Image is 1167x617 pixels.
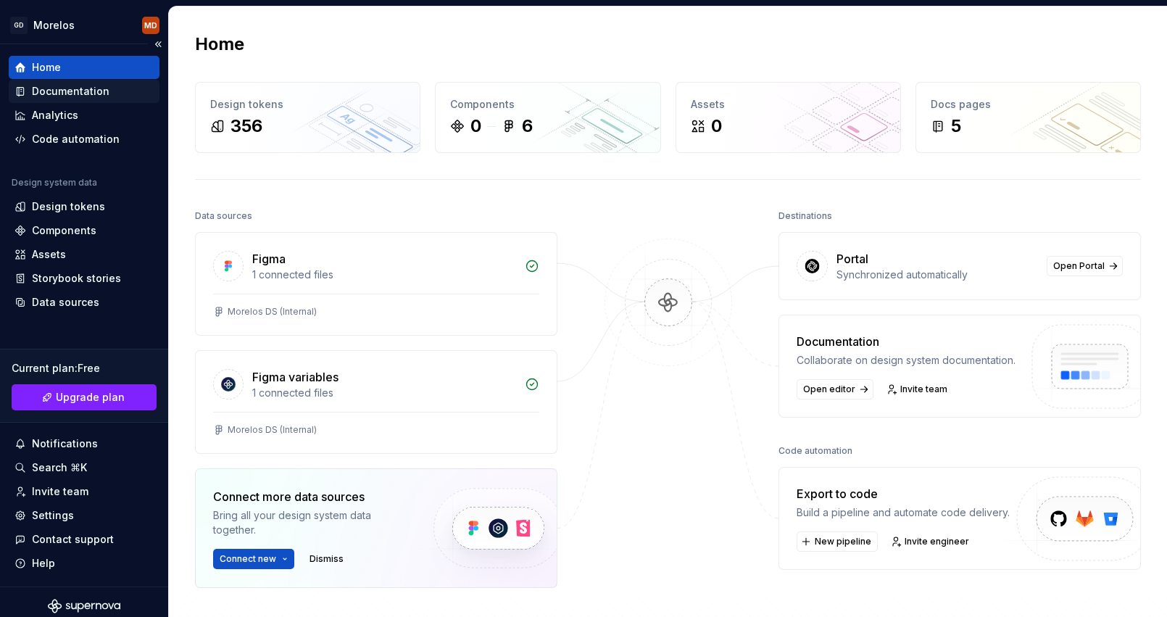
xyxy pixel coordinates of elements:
a: Docs pages5 [915,82,1141,153]
a: Open editor [797,379,873,399]
span: New pipeline [815,536,871,547]
button: GDMorelosMD [3,9,165,41]
div: Synchronized automatically [836,268,1038,282]
div: Export to code [797,485,1010,502]
a: Invite team [882,379,954,399]
div: Documentation [797,333,1016,350]
div: Build a pipeline and automate code delivery. [797,505,1010,520]
a: Documentation [9,80,159,103]
a: Design tokens [9,195,159,218]
button: Notifications [9,432,159,455]
div: Help [32,556,55,571]
button: New pipeline [797,531,878,552]
button: Contact support [9,528,159,551]
div: Design tokens [210,97,405,112]
div: Assets [691,97,886,112]
a: Components06 [435,82,660,153]
div: 356 [231,115,262,138]
div: Documentation [32,84,109,99]
div: Design system data [12,177,97,189]
div: Morelos DS (Internal) [228,306,317,318]
div: Collaborate on design system documentation. [797,353,1016,368]
div: 0 [470,115,481,138]
a: Settings [9,504,159,527]
div: Design tokens [32,199,105,214]
div: Components [450,97,645,112]
div: 0 [711,115,722,138]
span: Connect new [220,553,276,565]
button: Help [9,552,159,575]
a: Upgrade plan [12,384,157,410]
div: Settings [32,508,74,523]
span: Dismiss [310,553,344,565]
button: Search ⌘K [9,456,159,479]
a: Storybook stories [9,267,159,290]
div: GD [10,17,28,34]
span: Upgrade plan [56,390,125,405]
span: Invite team [900,384,947,395]
a: Figma variables1 connected filesMorelos DS (Internal) [195,350,557,454]
div: Data sources [32,295,99,310]
a: Data sources [9,291,159,314]
div: Search ⌘K [32,460,87,475]
div: Analytics [32,108,78,123]
a: Home [9,56,159,79]
a: Figma1 connected filesMorelos DS (Internal) [195,232,557,336]
a: Assets [9,243,159,266]
div: 6 [522,115,533,138]
div: Assets [32,247,66,262]
div: Connect more data sources [213,488,409,505]
div: Figma [252,250,286,268]
span: Open Portal [1053,260,1105,272]
a: Components [9,219,159,242]
div: Invite team [32,484,88,499]
div: Portal [836,250,868,268]
div: Code automation [778,441,852,461]
div: Home [32,60,61,75]
a: Design tokens356 [195,82,420,153]
div: Figma variables [252,368,339,386]
a: Analytics [9,104,159,127]
a: Invite team [9,480,159,503]
div: Bring all your design system data together. [213,508,409,537]
div: Components [32,223,96,238]
svg: Supernova Logo [48,599,120,613]
div: Contact support [32,532,114,547]
div: Data sources [195,206,252,226]
div: 1 connected files [252,268,516,282]
button: Dismiss [303,549,350,569]
div: Storybook stories [32,271,121,286]
a: Invite engineer [886,531,976,552]
div: Code automation [32,132,120,146]
button: Collapse sidebar [148,34,168,54]
div: MD [144,20,157,31]
div: Morelos [33,18,75,33]
div: 5 [951,115,961,138]
a: Assets0 [676,82,901,153]
div: Docs pages [931,97,1126,112]
button: Connect new [213,549,294,569]
a: Code automation [9,128,159,151]
div: 1 connected files [252,386,516,400]
h2: Home [195,33,244,56]
div: Notifications [32,436,98,451]
div: Morelos DS (Internal) [228,424,317,436]
div: Current plan : Free [12,361,157,376]
span: Invite engineer [905,536,969,547]
span: Open editor [803,384,855,395]
div: Destinations [778,206,832,226]
a: Open Portal [1047,256,1123,276]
